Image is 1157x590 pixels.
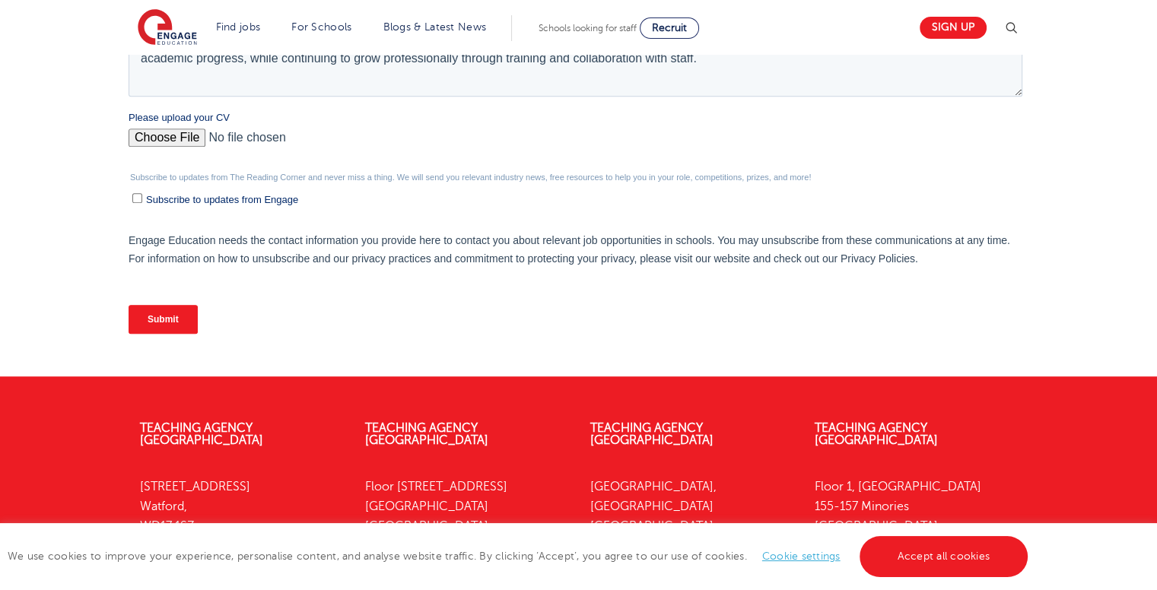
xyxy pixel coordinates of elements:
a: Teaching Agency [GEOGRAPHIC_DATA] [365,421,488,447]
span: Schools looking for staff [539,23,637,33]
span: We use cookies to improve your experience, personalise content, and analyse website traffic. By c... [8,550,1031,562]
a: Find jobs [216,21,261,33]
a: Teaching Agency [GEOGRAPHIC_DATA] [140,421,263,447]
a: Teaching Agency [GEOGRAPHIC_DATA] [815,421,938,447]
a: Accept all cookies [860,536,1028,577]
span: Recruit [652,22,687,33]
input: *Contact Number [450,50,895,81]
a: Blogs & Latest News [383,21,487,33]
img: Engage Education [138,9,197,47]
a: Cookie settings [762,550,841,562]
p: [STREET_ADDRESS] Watford, WD17 1SZ 01923 281040 [140,477,342,576]
a: Recruit [640,17,699,39]
input: *Last name [450,3,895,33]
a: For Schools [291,21,351,33]
a: Teaching Agency [GEOGRAPHIC_DATA] [590,421,714,447]
a: Sign up [920,17,987,39]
